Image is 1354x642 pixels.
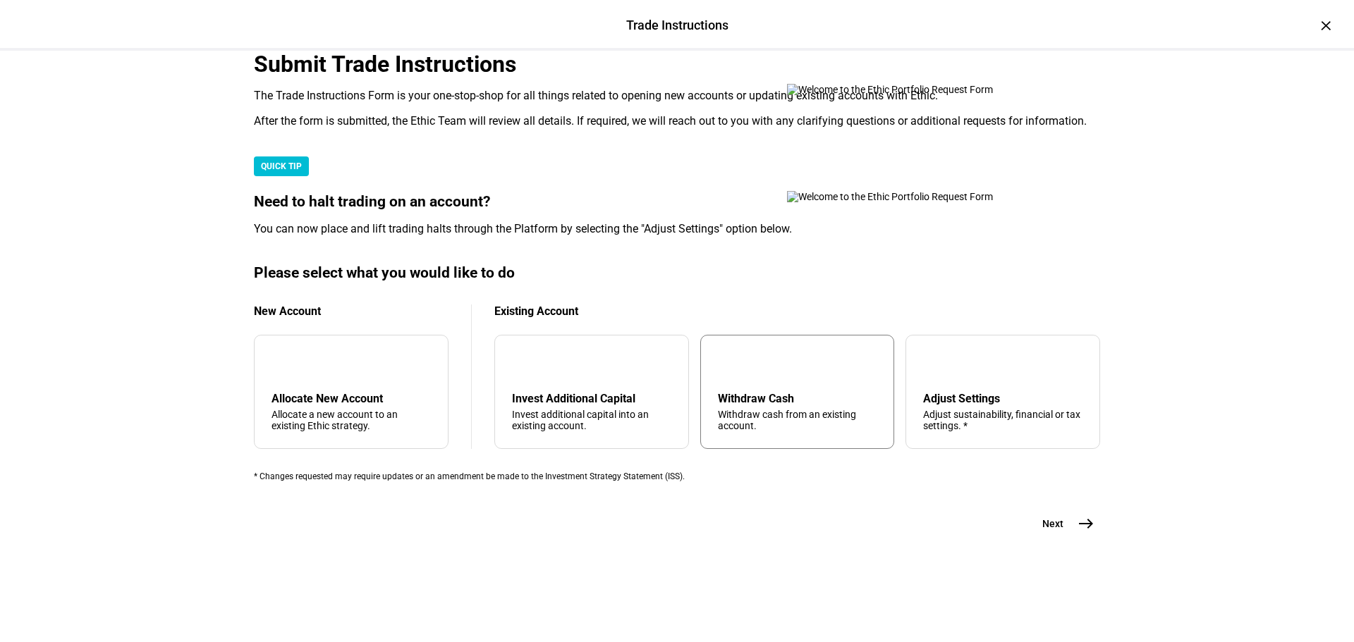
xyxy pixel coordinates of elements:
[254,51,1100,78] div: Submit Trade Instructions
[254,304,449,318] div: New Account
[272,409,431,431] div: Allocate a new account to an existing Ethic strategy.
[1042,517,1063,531] span: Next
[494,304,1100,318] div: Existing Account
[923,392,1082,405] div: Adjust Settings
[512,392,671,405] div: Invest Additional Capital
[721,355,738,372] mat-icon: arrow_upward
[512,409,671,431] div: Invest additional capital into an existing account.
[254,114,1100,128] div: After the form is submitted, the Ethic Team will review all details. If required, we will reach o...
[274,355,291,372] mat-icon: add
[923,409,1082,431] div: Adjust sustainability, financial or tax settings. *
[1078,515,1094,532] mat-icon: east
[1315,14,1337,37] div: ×
[923,352,946,375] mat-icon: tune
[272,392,431,405] div: Allocate New Account
[787,84,1041,95] img: Welcome to the Ethic Portfolio Request Form
[254,193,1100,211] div: Need to halt trading on an account?
[254,222,1100,236] div: You can now place and lift trading halts through the Platform by selecting the "Adjust Settings" ...
[254,264,1100,282] div: Please select what you would like to do
[626,16,728,35] div: Trade Instructions
[254,471,1100,481] div: * Changes requested may require updates or an amendment be made to the Investment Strategy Statem...
[718,409,877,431] div: Withdraw cash from an existing account.
[254,89,1100,103] div: The Trade Instructions Form is your one-stop-shop for all things related to opening new accounts ...
[1025,510,1100,538] button: Next
[254,156,309,176] div: QUICK TIP
[787,191,1041,202] img: Welcome to the Ethic Portfolio Request Form
[718,392,877,405] div: Withdraw Cash
[515,355,532,372] mat-icon: arrow_downward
